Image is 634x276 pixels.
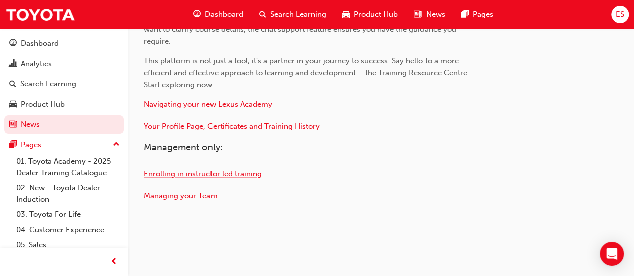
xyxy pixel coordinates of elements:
span: Pages [472,9,493,20]
span: Product Hub [354,9,398,20]
div: Dashboard [21,38,59,49]
span: This platform is not just a tool; it's a partner in your journey to success. Say hello to a more ... [144,56,471,89]
span: search-icon [259,8,266,21]
span: pages-icon [9,141,17,150]
a: Dashboard [4,34,124,53]
a: Managing your Team [144,191,218,200]
span: chart-icon [9,60,17,69]
div: Analytics [21,58,52,70]
button: Pages [4,136,124,154]
a: 01. Toyota Academy - 2025 Dealer Training Catalogue [12,154,124,180]
span: ES [616,9,624,20]
a: car-iconProduct Hub [334,4,406,25]
button: DashboardAnalyticsSearch LearningProduct HubNews [4,32,124,136]
span: Dashboard [205,9,243,20]
a: Navigating your new Lexus Academy [144,100,272,109]
span: car-icon [342,8,350,21]
span: up-icon [113,138,120,151]
a: search-iconSearch Learning [251,4,334,25]
a: News [4,115,124,134]
a: 02. New - Toyota Dealer Induction [12,180,124,207]
a: 03. Toyota For Life [12,207,124,222]
a: 05. Sales [12,237,124,253]
a: Search Learning [4,75,124,93]
span: guage-icon [193,8,201,21]
div: Open Intercom Messenger [600,242,624,266]
a: Your Profile Page, Certificates and Training History [144,122,320,131]
a: 04. Customer Experience [12,222,124,238]
span: Management only: [144,142,223,153]
span: prev-icon [110,256,118,268]
span: car-icon [9,100,17,109]
a: Product Hub [4,95,124,114]
div: Product Hub [21,99,65,110]
a: pages-iconPages [453,4,501,25]
a: guage-iconDashboard [185,4,251,25]
a: Analytics [4,55,124,73]
span: news-icon [9,120,17,129]
span: Search Learning [270,9,326,20]
span: search-icon [9,80,16,89]
a: news-iconNews [406,4,453,25]
button: ES [611,6,629,23]
div: Search Learning [20,78,76,90]
span: News [426,9,445,20]
a: Enrolling in instructor led training [144,169,262,178]
span: news-icon [414,8,421,21]
img: Trak [5,3,75,26]
span: guage-icon [9,39,17,48]
span: pages-icon [461,8,468,21]
div: Pages [21,139,41,151]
